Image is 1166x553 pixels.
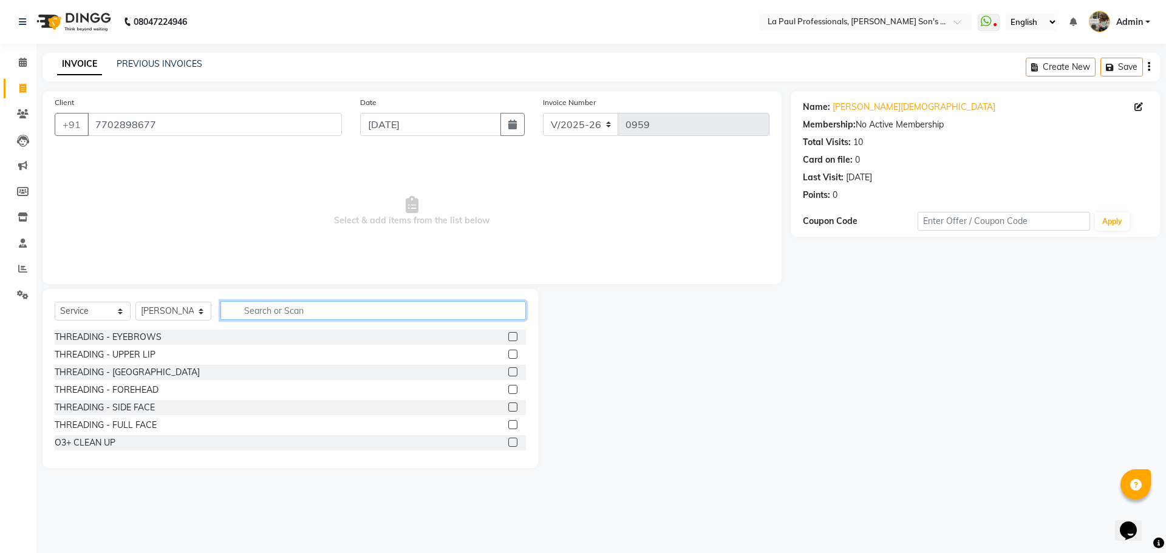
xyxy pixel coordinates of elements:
[31,5,114,39] img: logo
[55,384,159,396] div: THREADING - FOREHEAD
[1095,212,1130,231] button: Apply
[87,113,342,136] input: Search by Name/Mobile/Email/Code
[803,101,830,114] div: Name:
[918,212,1090,231] input: Enter Offer / Coupon Code
[803,189,830,202] div: Points:
[853,136,863,149] div: 10
[803,118,1148,131] div: No Active Membership
[1100,58,1143,76] button: Save
[134,5,187,39] b: 08047224946
[1116,16,1143,29] span: Admin
[55,436,115,449] div: O3+ CLEAN UP
[803,154,853,166] div: Card on file:
[803,215,918,228] div: Coupon Code
[117,58,202,69] a: PREVIOUS INVOICES
[55,151,769,272] span: Select & add items from the list below
[803,171,844,184] div: Last Visit:
[55,331,162,344] div: THREADING - EYEBROWS
[855,154,860,166] div: 0
[360,97,377,108] label: Date
[55,348,155,361] div: THREADING - UPPER LIP
[803,118,856,131] div: Membership:
[55,97,74,108] label: Client
[57,53,102,75] a: INVOICE
[543,97,596,108] label: Invoice Number
[55,419,157,432] div: THREADING - FULL FACE
[803,136,851,149] div: Total Visits:
[1026,58,1096,76] button: Create New
[55,366,200,379] div: THREADING - [GEOGRAPHIC_DATA]
[220,301,526,320] input: Search or Scan
[1115,504,1154,541] iframe: chat widget
[833,189,837,202] div: 0
[846,171,872,184] div: [DATE]
[55,113,89,136] button: +91
[1089,11,1110,32] img: Admin
[55,401,155,414] div: THREADING - SIDE FACE
[833,101,995,114] a: [PERSON_NAME][DEMOGRAPHIC_DATA]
